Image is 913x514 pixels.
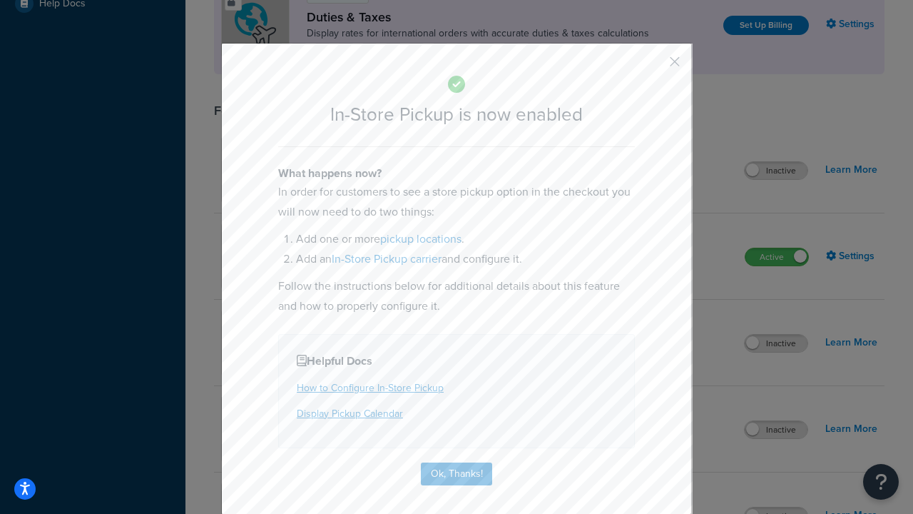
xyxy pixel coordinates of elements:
li: Add an and configure it. [296,249,635,269]
li: Add one or more . [296,229,635,249]
button: Ok, Thanks! [421,463,492,485]
a: pickup locations [380,231,461,247]
h4: Helpful Docs [297,353,616,370]
p: Follow the instructions below for additional details about this feature and how to properly confi... [278,276,635,316]
h2: In-Store Pickup is now enabled [278,104,635,125]
a: In-Store Pickup carrier [332,251,442,267]
p: In order for customers to see a store pickup option in the checkout you will now need to do two t... [278,182,635,222]
h4: What happens now? [278,165,635,182]
a: How to Configure In-Store Pickup [297,381,444,395]
a: Display Pickup Calendar [297,406,403,421]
